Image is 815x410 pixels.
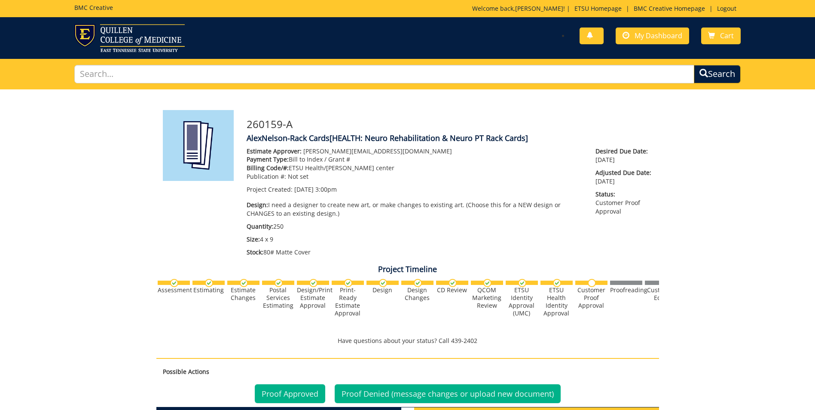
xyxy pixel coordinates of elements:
span: My Dashboard [635,31,682,40]
div: Estimate Changes [227,286,259,302]
span: Project Created: [247,185,293,193]
span: Quantity: [247,222,273,230]
span: Not set [288,172,308,181]
span: Billing Code/#: [247,164,289,172]
img: checkmark [240,279,248,287]
div: ETSU Health Identity Approval [540,286,573,317]
p: ETSU Health/[PERSON_NAME] center [247,164,583,172]
span: Payment Type: [247,155,289,163]
img: no [588,279,596,287]
p: 4 x 9 [247,235,583,244]
img: checkmark [275,279,283,287]
p: Bill to Index / Grant # [247,155,583,164]
div: Estimating [192,286,225,294]
img: checkmark [309,279,317,287]
span: Adjusted Due Date: [595,168,652,177]
div: Design Changes [401,286,433,302]
a: ETSU Homepage [570,4,626,12]
div: Design/Print Estimate Approval [297,286,329,309]
button: Search [694,65,741,83]
a: BMC Creative Homepage [629,4,709,12]
div: QCOM Marketing Review [471,286,503,309]
h3: 260159-A [247,119,653,130]
img: ETSU logo [74,24,185,52]
span: Estimate Approver: [247,147,302,155]
img: checkmark [170,279,178,287]
img: checkmark [205,279,213,287]
span: Size: [247,235,260,243]
span: Design: [247,201,268,209]
a: Proof Approved [255,384,325,403]
span: Stock: [247,248,263,256]
div: Design [366,286,399,294]
div: ETSU Identity Approval (UMC) [506,286,538,317]
a: Proof Denied (message changes or upload new document) [335,384,561,403]
span: [DATE] 3:00pm [294,185,337,193]
a: My Dashboard [616,28,689,44]
div: Customer Edits [645,286,677,302]
img: checkmark [483,279,491,287]
p: Customer Proof Approval [595,190,652,216]
div: Assessment [158,286,190,294]
p: [DATE] [595,147,652,164]
p: Have questions about your status? Call 439-2402 [156,337,659,345]
div: Proofreading [610,286,642,294]
img: checkmark [518,279,526,287]
h4: AlexNelson-Rack Cards [247,134,653,143]
h4: Project Timeline [156,265,659,274]
img: checkmark [553,279,561,287]
p: 80# Matte Cover [247,248,583,257]
a: Logout [713,4,741,12]
img: checkmark [379,279,387,287]
a: Cart [701,28,741,44]
img: checkmark [414,279,422,287]
div: Postal Services Estimating [262,286,294,309]
img: checkmark [344,279,352,287]
div: Customer Proof Approval [575,286,607,309]
input: Search... [74,65,694,83]
div: Print-Ready Estimate Approval [332,286,364,317]
p: I need a designer to create new art, or make changes to existing art. (Choose this for a NEW desi... [247,201,583,218]
a: [PERSON_NAME] [515,4,563,12]
p: Welcome back, ! | | | [472,4,741,13]
span: [HEALTH: Neuro Rehabilitation & Neuro PT Rack Cards] [330,133,528,143]
div: CD Review [436,286,468,294]
p: [PERSON_NAME][EMAIL_ADDRESS][DOMAIN_NAME] [247,147,583,156]
img: Product featured image [163,110,234,181]
img: checkmark [449,279,457,287]
h5: BMC Creative [74,4,113,11]
span: Publication #: [247,172,286,181]
span: Desired Due Date: [595,147,652,156]
p: [DATE] [595,168,652,186]
span: Status: [595,190,652,199]
span: Cart [720,31,734,40]
strong: Possible Actions [163,367,209,376]
p: 250 [247,222,583,231]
